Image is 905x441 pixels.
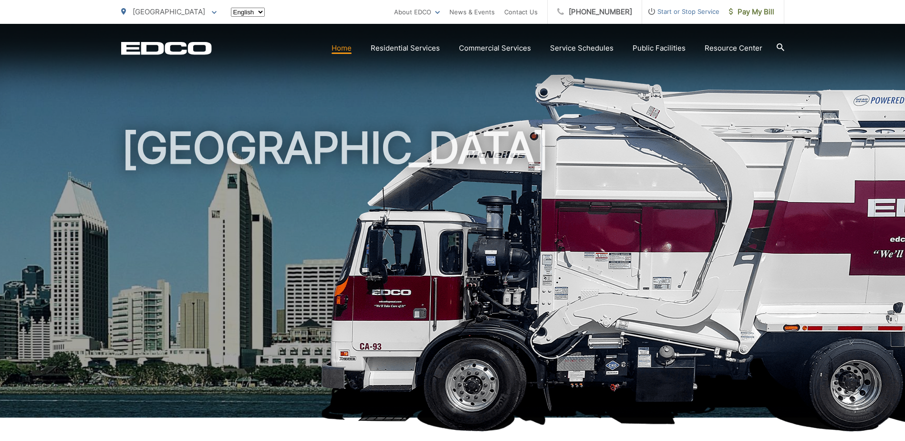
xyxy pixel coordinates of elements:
a: Resource Center [705,42,762,54]
select: Select a language [231,8,265,17]
a: Home [332,42,352,54]
a: Service Schedules [550,42,614,54]
span: Pay My Bill [729,6,774,18]
a: Residential Services [371,42,440,54]
a: EDCD logo. Return to the homepage. [121,42,212,55]
a: Contact Us [504,6,538,18]
a: News & Events [449,6,495,18]
a: About EDCO [394,6,440,18]
h1: [GEOGRAPHIC_DATA] [121,124,784,426]
a: Commercial Services [459,42,531,54]
span: [GEOGRAPHIC_DATA] [133,7,205,16]
a: Public Facilities [633,42,686,54]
